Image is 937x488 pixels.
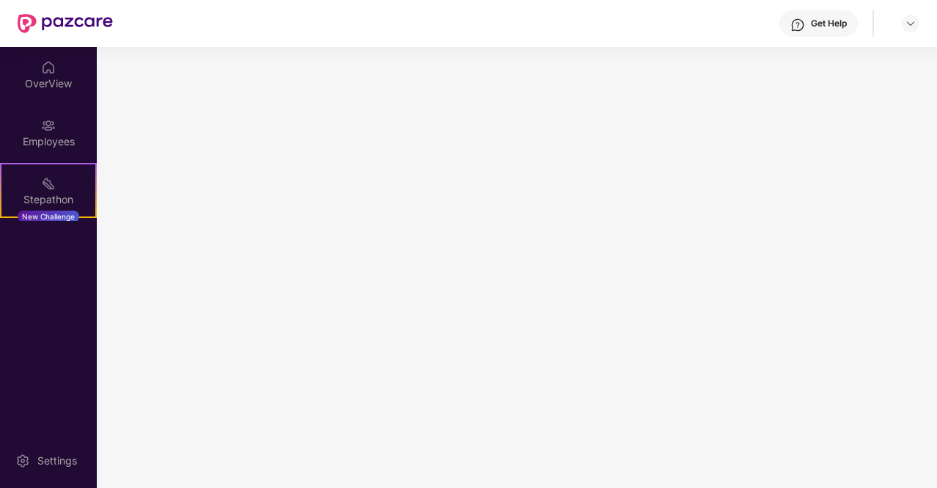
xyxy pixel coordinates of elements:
[18,211,79,222] div: New Challenge
[1,192,95,207] div: Stepathon
[41,60,56,75] img: svg+xml;base64,PHN2ZyBpZD0iSG9tZSIgeG1sbnM9Imh0dHA6Ly93d3cudzMub3JnLzIwMDAvc3ZnIiB3aWR0aD0iMjAiIG...
[18,14,113,33] img: New Pazcare Logo
[811,18,847,29] div: Get Help
[41,118,56,133] img: svg+xml;base64,PHN2ZyBpZD0iRW1wbG95ZWVzIiB4bWxucz0iaHR0cDovL3d3dy53My5vcmcvMjAwMC9zdmciIHdpZHRoPS...
[15,454,30,468] img: svg+xml;base64,PHN2ZyBpZD0iU2V0dGluZy0yMHgyMCIgeG1sbnM9Imh0dHA6Ly93d3cudzMub3JnLzIwMDAvc3ZnIiB3aW...
[41,176,56,191] img: svg+xml;base64,PHN2ZyB4bWxucz0iaHR0cDovL3d3dy53My5vcmcvMjAwMC9zdmciIHdpZHRoPSIyMSIgaGVpZ2h0PSIyMC...
[790,18,805,32] img: svg+xml;base64,PHN2ZyBpZD0iSGVscC0zMngzMiIgeG1sbnM9Imh0dHA6Ly93d3cudzMub3JnLzIwMDAvc3ZnIiB3aWR0aD...
[33,454,81,468] div: Settings
[905,18,916,29] img: svg+xml;base64,PHN2ZyBpZD0iRHJvcGRvd24tMzJ4MzIiIHhtbG5zPSJodHRwOi8vd3d3LnczLm9yZy8yMDAwL3N2ZyIgd2...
